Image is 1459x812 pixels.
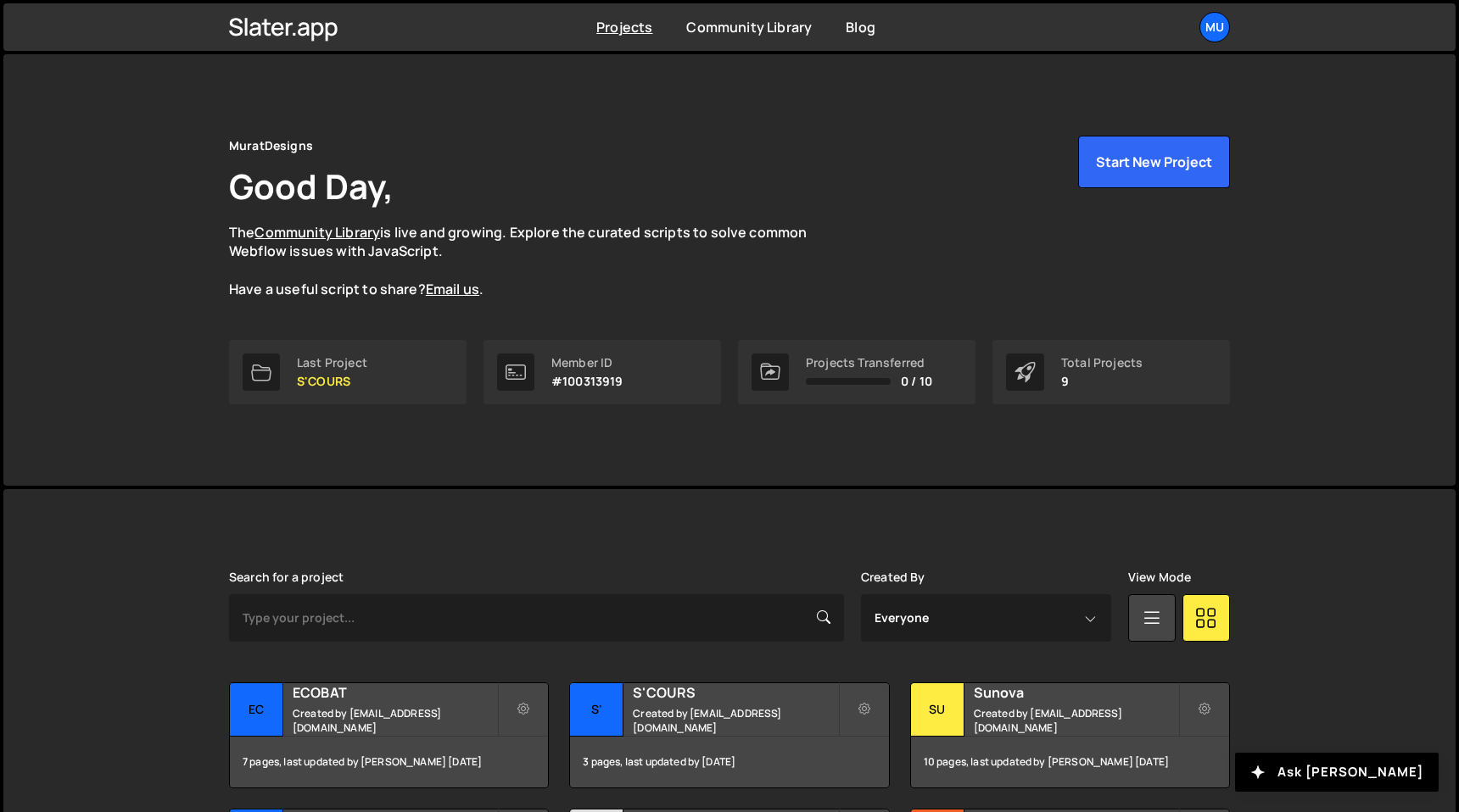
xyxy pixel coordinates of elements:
div: Last Project [297,356,367,370]
div: Projects Transferred [806,356,932,370]
a: Community Library [686,18,812,36]
a: EC ECOBAT Created by [EMAIL_ADDRESS][DOMAIN_NAME] 7 pages, last updated by [PERSON_NAME] [DATE] [229,682,549,788]
h2: ECOBAT [293,683,497,702]
h1: Good Day, [229,163,394,209]
div: S' [570,683,623,737]
a: Community Library [254,223,380,242]
a: Email us [426,280,479,298]
span: 0 / 10 [901,375,932,388]
a: Mu [1199,12,1230,42]
label: View Mode [1128,570,1191,584]
div: Su [911,683,964,737]
label: Created By [861,570,925,584]
div: MuratDesigns [229,136,313,156]
a: Projects [596,18,652,36]
small: Created by [EMAIL_ADDRESS][DOMAIN_NAME] [974,706,1178,735]
small: Created by [EMAIL_ADDRESS][DOMAIN_NAME] [633,706,837,735]
div: 10 pages, last updated by [PERSON_NAME] [DATE] [911,737,1229,787]
small: Created by [EMAIL_ADDRESS][DOMAIN_NAME] [293,706,497,735]
p: The is live and growing. Explore the curated scripts to solve common Webflow issues with JavaScri... [229,223,840,299]
a: Su Sunova Created by [EMAIL_ADDRESS][DOMAIN_NAME] 10 pages, last updated by [PERSON_NAME] [DATE] [910,682,1230,788]
div: 3 pages, last updated by [DATE] [570,737,888,787]
p: 9 [1061,375,1143,388]
h2: S'COURS [633,683,837,702]
input: Type your project... [229,594,844,642]
div: Total Projects [1061,356,1143,370]
button: Ask [PERSON_NAME] [1235,753,1439,792]
button: Start New Project [1078,136,1230,188]
div: EC [230,683,283,737]
h2: Sunova [974,683,1178,702]
p: #100313919 [551,375,623,388]
a: Blog [846,18,875,36]
a: S' S'COURS Created by [EMAIL_ADDRESS][DOMAIN_NAME] 3 pages, last updated by [DATE] [569,682,889,788]
a: Last Project S'COURS [229,340,467,404]
div: 7 pages, last updated by [PERSON_NAME] [DATE] [230,737,548,787]
p: S'COURS [297,375,367,388]
label: Search for a project [229,570,344,584]
div: Member ID [551,356,623,370]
